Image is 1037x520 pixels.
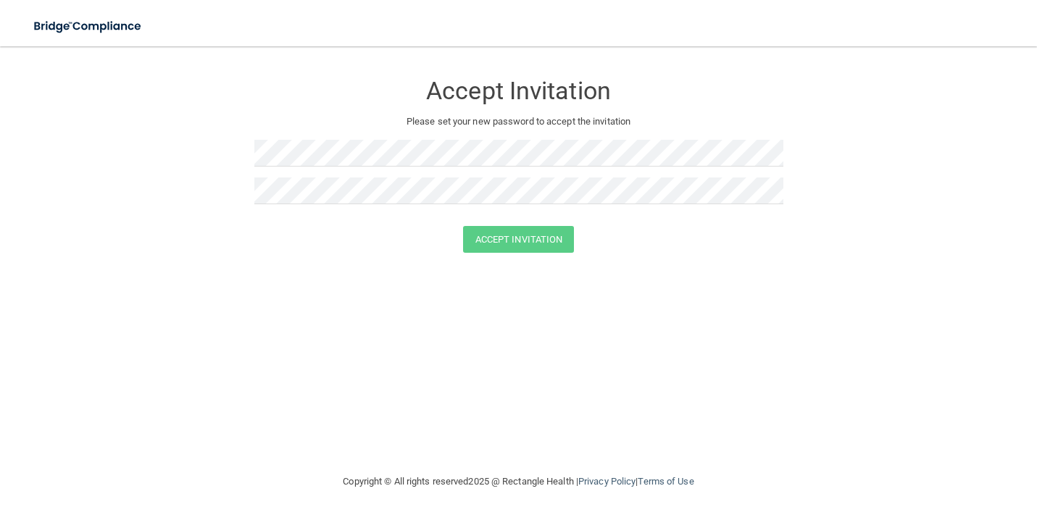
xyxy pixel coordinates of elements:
[786,433,1020,491] iframe: Drift Widget Chat Controller
[638,476,694,487] a: Terms of Use
[578,476,636,487] a: Privacy Policy
[463,226,575,253] button: Accept Invitation
[22,12,155,41] img: bridge_compliance_login_screen.278c3ca4.svg
[254,458,783,505] div: Copyright © All rights reserved 2025 @ Rectangle Health | |
[254,77,783,104] h3: Accept Invitation
[265,113,772,130] p: Please set your new password to accept the invitation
